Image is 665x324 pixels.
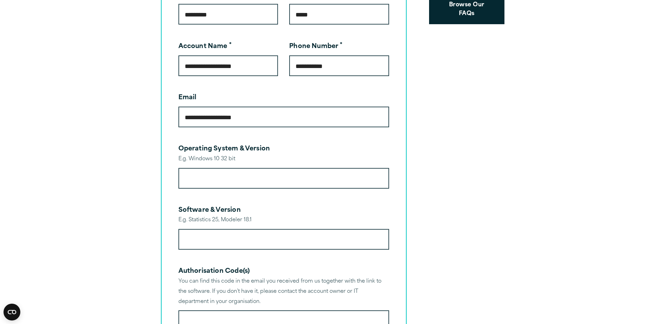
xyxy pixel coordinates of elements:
label: Operating System & Version [178,146,270,152]
button: Open CMP widget [4,304,20,320]
div: E.g. Windows 10 32 bit [178,154,389,164]
label: Authorisation Code(s) [178,268,250,275]
div: E.g. Statistics 25, Modeler 18.1 [178,215,389,225]
label: Software & Version [178,207,241,214]
div: You can find this code in the email you received from us together with the link to the software. ... [178,277,389,307]
label: Account Name [178,43,232,50]
label: Phone Number [289,43,342,50]
label: Email [178,95,197,101]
